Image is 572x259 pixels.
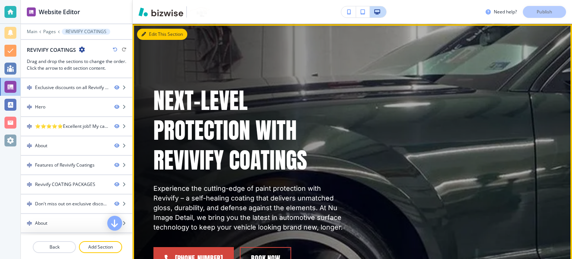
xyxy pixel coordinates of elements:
h3: Need help? [494,9,517,15]
div: DragRevivify COATING PACKAGES [21,175,132,194]
img: Bizwise Logo [139,7,183,16]
div: Revivify COATING PACKAGES [35,181,95,188]
img: Drag [27,182,32,187]
div: Drag⭐⭐⭐⭐⭐Excellent job!! My car looks brand new again!- [PERSON_NAME] [21,117,132,136]
img: Your Logo [190,7,210,16]
div: Don't miss out on exclusive discounts for our "Revivify Coating"packages! [35,200,108,207]
div: Features of Revivify Coatings [35,162,95,168]
div: DragHero [21,98,132,116]
button: Edit This Section [137,29,187,40]
div: DragFeatures of Revivify Coatings [21,156,132,174]
h2: Website Editor [39,7,80,16]
div: Exclusive discounts on all Revivify COATING PACKAGES - CLAIM NOW (757) 689-8091 [35,84,108,91]
div: DragDon't miss out on exclusive discounts for our "Revivify Coating"packages! [21,195,132,213]
button: Back [33,241,76,253]
div: DragAbout [21,136,132,155]
p: Next-Level Protection with Revivify Coatings [153,86,343,175]
button: REVIVIFY COATINGS [62,29,110,35]
img: Drag [27,221,32,226]
p: REVIVIFY COATINGS [66,29,107,34]
div: Hero [35,104,45,110]
img: Drag [27,201,32,206]
p: Experience the cutting-edge of paint protection with Revivify – a self-healing coating that deliv... [153,184,343,232]
div: DragProtect Your Investment [21,233,132,252]
div: About [35,220,47,227]
img: Drag [27,124,32,129]
div: ⭐⭐⭐⭐⭐Excellent job!! My car looks brand new again!- kathy darvishian [35,123,108,130]
h2: REVIVIFY COATINGS [27,46,76,54]
button: Pages [43,29,56,34]
img: Drag [27,143,32,148]
button: Main [27,29,37,34]
img: Drag [27,104,32,110]
img: editor icon [27,7,36,16]
p: Add Section [80,244,121,250]
p: Back [34,244,75,250]
div: DragExclusive discounts on all Revivify COATING PACKAGES - CLAIM NOW [PHONE_NUMBER] [21,78,132,97]
img: Drag [27,85,32,90]
h3: Drag and drop the sections to change the order. Click the arrow to edit section content. [27,58,126,72]
div: About [35,142,47,149]
img: Drag [27,162,32,168]
button: Add Section [79,241,122,253]
div: DragAbout [21,214,132,233]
